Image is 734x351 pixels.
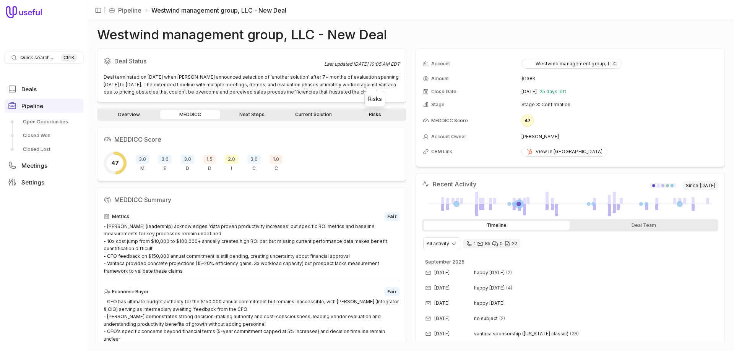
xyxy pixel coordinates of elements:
td: $138K [521,73,718,85]
span: Fair [387,214,397,220]
span: no subject [474,315,498,322]
span: 2.0 [225,155,238,164]
div: Decision Criteria [181,155,194,171]
span: Deals [21,86,37,92]
span: happy [DATE] [474,300,505,306]
div: Competition [270,155,282,171]
a: Meetings [5,159,83,172]
a: Closed Lost [5,143,83,155]
span: 3.0 [181,155,194,164]
span: | [104,6,106,15]
span: 1.0 [270,155,282,164]
span: 3.0 [247,155,261,164]
time: [DATE] [434,315,450,322]
a: MEDDICC [160,110,220,119]
span: MEDDICC Score [431,118,468,124]
div: - [PERSON_NAME] (leadership) acknowledges 'data proven productivity increases' but specific ROI m... [104,223,400,275]
span: E [164,165,166,171]
a: Open Opportunities [5,116,83,128]
time: September 2025 [425,259,464,265]
a: Next Steps [222,110,282,119]
h2: Recent Activity [422,180,476,189]
time: [DATE] [521,89,537,95]
td: Stage 3: Confirmation [521,99,718,111]
h1: Westwind management group, LLC - New Deal [97,30,387,39]
span: D [208,165,211,171]
span: Settings [21,180,44,185]
span: Close Date [431,89,456,95]
span: M [140,165,145,171]
div: Timeline [424,221,570,230]
span: Meetings [21,163,47,168]
a: View in [GEOGRAPHIC_DATA] [521,147,607,157]
button: Collapse sidebar [93,5,104,16]
div: Economic Buyer [158,155,172,171]
span: 1.5 [203,155,216,164]
span: Fair [387,289,397,295]
div: Metrics [104,212,400,221]
time: [DATE] [434,270,450,276]
a: Pipeline [118,6,141,15]
span: C [274,165,278,171]
div: Last updated [324,61,400,67]
div: Champion [247,155,261,171]
span: Quick search... [20,55,53,61]
span: Stage [431,102,445,108]
span: Amount [431,76,449,82]
span: C [252,165,256,171]
time: [DATE] [434,300,450,306]
span: vantaca sponsorship ([US_STATE] classic) [474,331,568,337]
span: Account Owner [431,134,466,140]
span: D [186,165,189,171]
time: [DATE] [700,183,715,189]
div: Westwind management group, LLC [526,61,617,67]
h2: MEDDICC Summary [104,194,400,206]
a: Settings [5,175,83,189]
span: Account [431,61,450,67]
div: Overall MEDDICC score [104,152,127,175]
a: Risks [345,110,405,119]
td: [PERSON_NAME] [521,131,718,143]
span: 2 emails in thread [499,315,505,322]
span: Since [683,181,718,190]
span: 25 days left [540,89,566,95]
a: Overview [99,110,159,119]
h2: MEDDICC Score [104,133,400,146]
kbd: Ctrl K [61,54,77,61]
span: I [231,165,232,171]
button: Westwind management group, LLC [521,59,622,69]
time: [DATE] [434,285,450,291]
div: Decision Process [203,155,216,171]
span: 3.0 [158,155,172,164]
span: happy [DATE] [474,285,505,291]
a: Deals [5,82,83,96]
a: Closed Won [5,129,83,142]
span: 28 emails in thread [570,331,579,337]
li: Westwind management group, LLC - New Deal [145,6,286,15]
h2: Deal Status [104,55,324,67]
span: 47 [111,159,119,168]
div: View in [GEOGRAPHIC_DATA] [526,149,602,155]
div: Pipeline submenu [5,116,83,155]
span: Pipeline [21,103,43,109]
time: [DATE] [434,331,450,337]
div: 1 call and 85 email threads [463,239,520,248]
div: Deal Team [571,221,717,230]
div: Deal terminated on [DATE] when [PERSON_NAME] announced selection of 'another solution' after 7+ m... [104,73,400,96]
span: 3.0 [136,155,149,164]
a: Pipeline [5,99,83,113]
time: [DATE] 10:05 AM EDT [353,61,400,67]
div: Risks [368,94,382,104]
div: Metrics [136,155,149,171]
a: Current Solution [283,110,343,119]
div: Indicate Pain [225,155,238,171]
span: happy [DATE] [474,270,505,276]
span: CRM Link [431,149,452,155]
span: 4 emails in thread [506,285,512,291]
div: 47 [521,115,534,127]
span: 2 emails in thread [506,270,512,276]
div: Economic Buyer [104,287,400,296]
